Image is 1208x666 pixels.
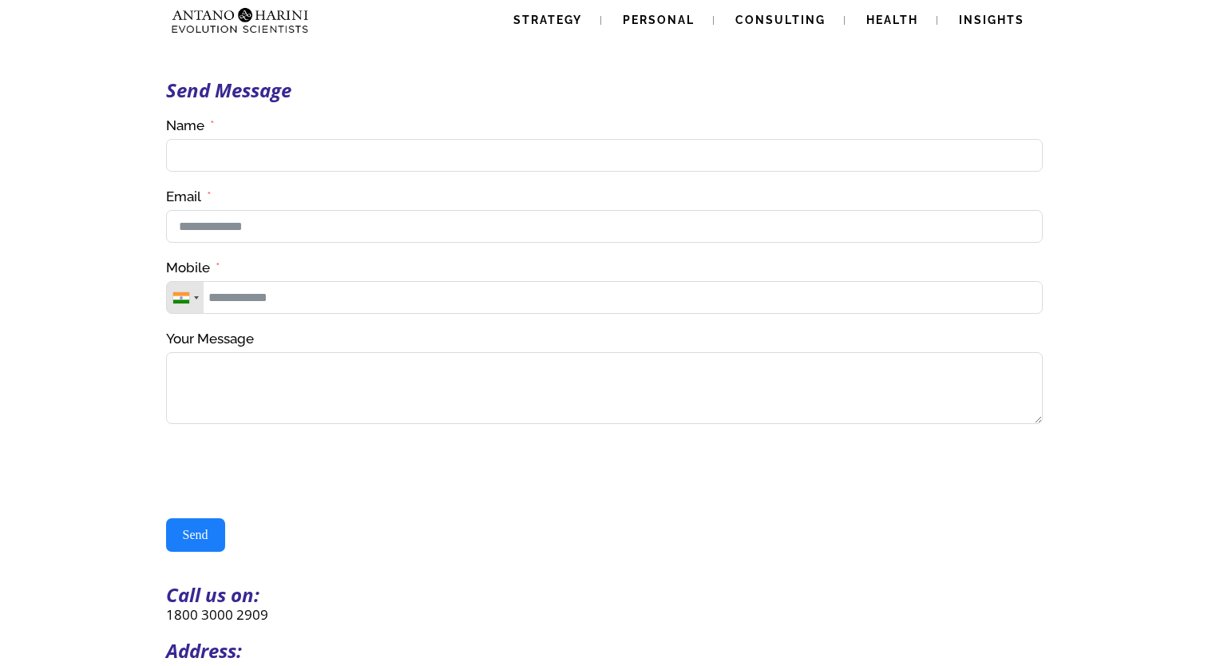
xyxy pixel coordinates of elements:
[166,117,215,135] label: Name
[623,14,695,26] span: Personal
[166,352,1043,424] textarea: Your Message
[166,637,242,664] strong: Address:
[166,210,1043,243] input: Email
[166,259,220,277] label: Mobile
[166,330,254,348] label: Your Message
[166,581,259,608] strong: Call us on:
[166,605,1043,624] p: 1800 3000 2909
[959,14,1024,26] span: Insights
[166,77,291,103] strong: Send Message
[167,282,204,313] div: Telephone country code
[513,14,582,26] span: Strategy
[735,14,826,26] span: Consulting
[166,188,212,206] label: Email
[166,440,409,502] iframe: reCAPTCHA
[866,14,918,26] span: Health
[166,281,1043,314] input: Mobile
[166,518,225,552] button: Send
